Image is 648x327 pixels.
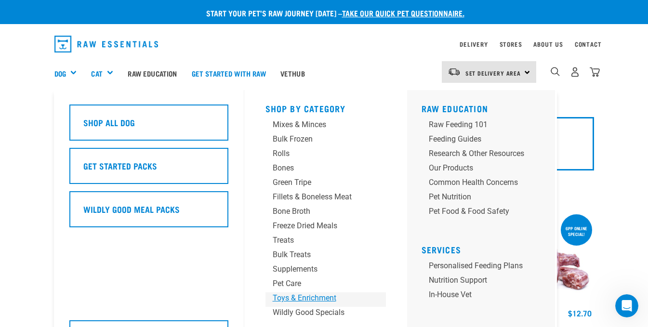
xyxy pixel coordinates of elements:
a: About Us [533,42,563,46]
div: Freeze Dried Meals [273,220,363,232]
a: Get Started Packs [69,148,228,191]
a: Dog [54,68,66,79]
div: Pet Nutrition [429,191,524,203]
a: Green Tripe [265,177,386,191]
a: Our Products [422,162,547,177]
a: Rolls [265,148,386,162]
div: Feeding Guides [429,133,524,145]
nav: dropdown navigation [47,32,602,56]
a: Pet Nutrition [422,191,547,206]
img: home-icon@2x.png [590,67,600,77]
div: 6pp online special! [561,221,592,241]
a: Personalised Feeding Plans [422,260,547,275]
a: Raw Education [120,54,184,92]
a: Pet Care [265,278,386,292]
div: Research & Other Resources [429,148,524,159]
a: Freeze Dried Meals [265,220,386,235]
span: Set Delivery Area [465,71,521,75]
div: Bone Broth [273,206,363,217]
a: Wildly Good Meal Packs [69,191,228,235]
div: Supplements [273,263,363,275]
iframe: Intercom live chat [615,294,638,317]
div: Raw Feeding 101 [429,119,524,131]
a: Wildly Good Specials [265,307,386,321]
a: Shop All Dog [69,105,228,148]
img: van-moving.png [448,67,461,76]
div: Fillets & Boneless Meat [273,191,363,203]
a: Bulk Frozen [265,133,386,148]
div: Bulk Treats [273,249,363,261]
div: Pet Food & Food Safety [429,206,524,217]
a: Raw Education [422,106,489,111]
div: Mixes & Minces [273,119,363,131]
a: Cat [91,68,102,79]
a: Raw Feeding 101 [422,119,547,133]
a: Bone Broth [265,206,386,220]
div: Green Tripe [273,177,363,188]
a: Vethub [273,54,312,92]
div: $12.70 [568,309,592,317]
a: take our quick pet questionnaire. [342,11,464,15]
h5: Get Started Packs [83,159,157,172]
img: home-icon-1@2x.png [551,67,560,76]
h5: Shop All Dog [83,116,135,129]
a: Mixes & Minces [265,119,386,133]
a: Feeding Guides [422,133,547,148]
a: Contact [575,42,602,46]
div: Our Products [429,162,524,174]
a: Treats [265,235,386,249]
a: Supplements [265,263,386,278]
a: Get started with Raw [185,54,273,92]
a: Bulk Treats [265,249,386,263]
a: Research & Other Resources [422,148,547,162]
div: Rolls [273,148,363,159]
a: Nutrition Support [422,275,547,289]
a: Toys & Enrichment [265,292,386,307]
a: In-house vet [422,289,547,303]
div: Toys & Enrichment [273,292,363,304]
h5: Services [422,245,547,252]
a: Fillets & Boneless Meat [265,191,386,206]
a: Bones [265,162,386,177]
a: Pet Food & Food Safety [422,206,547,220]
div: Treats [273,235,363,246]
a: Common Health Concerns [422,177,547,191]
h5: Shop By Category [265,104,386,111]
a: Delivery [460,42,488,46]
img: user.png [570,67,580,77]
div: Common Health Concerns [429,177,524,188]
h5: Wildly Good Meal Packs [83,203,180,215]
div: Bones [273,162,363,174]
div: Pet Care [273,278,363,289]
a: Stores [500,42,522,46]
div: Wildly Good Specials [273,307,363,318]
div: Bulk Frozen [273,133,363,145]
img: Raw Essentials Logo [54,36,159,52]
